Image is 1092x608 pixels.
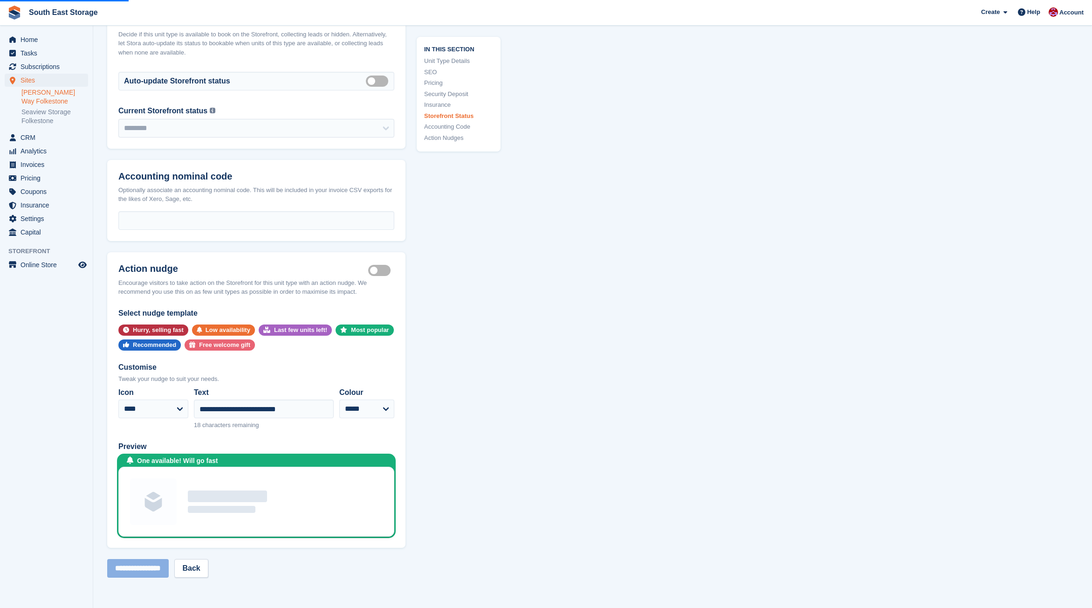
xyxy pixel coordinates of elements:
[5,131,88,144] a: menu
[21,199,76,212] span: Insurance
[118,105,207,117] label: Current Storefront status
[21,172,76,185] span: Pricing
[1027,7,1040,17] span: Help
[202,421,259,428] span: characters remaining
[21,226,76,239] span: Capital
[368,269,394,271] label: Is active
[174,559,208,578] a: Back
[118,308,394,319] div: Select nudge template
[5,145,88,158] a: menu
[21,131,76,144] span: CRM
[21,60,76,73] span: Subscriptions
[5,172,88,185] a: menu
[118,362,394,373] div: Customise
[118,263,368,275] h2: Action nudge
[981,7,1000,17] span: Create
[21,74,76,87] span: Sites
[21,158,76,171] span: Invoices
[118,171,394,182] h2: Accounting nominal code
[5,74,88,87] a: menu
[5,212,88,225] a: menu
[5,33,88,46] a: menu
[1049,7,1058,17] img: Roger Norris
[185,339,255,351] button: Free welcome gift
[5,47,88,60] a: menu
[21,33,76,46] span: Home
[424,56,493,66] a: Unit Type Details
[137,456,218,466] div: One available! Will go fast
[210,108,215,113] img: icon-info-grey-7440780725fd019a000dd9b08b2336e03edf1995a4989e88bcd33f0948082b44.svg
[5,199,88,212] a: menu
[5,185,88,198] a: menu
[274,325,327,336] div: Last few units left!
[194,421,200,428] span: 18
[351,325,389,336] div: Most popular
[366,80,392,82] label: Auto manage storefront status
[424,89,493,98] a: Security Deposit
[118,387,188,398] label: Icon
[25,5,102,20] a: South East Storage
[77,259,88,270] a: Preview store
[424,44,493,53] span: In this section
[21,212,76,225] span: Settings
[118,30,394,57] div: Decide if this unit type is available to book on the Storefront, collecting leads or hidden. Alte...
[424,78,493,88] a: Pricing
[21,185,76,198] span: Coupons
[21,88,88,106] a: [PERSON_NAME] Way Folkestone
[199,339,250,351] div: Free welcome gift
[118,278,394,297] div: Encourage visitors to take action on the Storefront for this unit type with an action nudge. We r...
[339,387,394,398] label: Colour
[21,47,76,60] span: Tasks
[206,325,250,336] div: Low availability
[118,339,181,351] button: Recommended
[424,100,493,110] a: Insurance
[1059,8,1084,17] span: Account
[5,226,88,239] a: menu
[5,60,88,73] a: menu
[424,122,493,131] a: Accounting Code
[7,6,21,20] img: stora-icon-8386f47178a22dfd0bd8f6a31ec36ba5ce8667c1dd55bd0f319d3a0aa187defe.svg
[124,76,230,87] label: Auto-update Storefront status
[424,111,493,120] a: Storefront Status
[118,441,394,452] div: Preview
[21,145,76,158] span: Analytics
[130,478,177,525] img: Unit group image placeholder
[5,158,88,171] a: menu
[133,339,176,351] div: Recommended
[118,186,394,204] div: Optionally associate an accounting nominal code. This will be included in your invoice CSV export...
[133,325,184,336] div: Hurry, selling fast
[8,247,93,256] span: Storefront
[336,325,394,336] button: Most popular
[118,325,188,336] button: Hurry, selling fast
[21,108,88,125] a: Seaview Storage Folkestone
[259,325,332,336] button: Last few units left!
[5,258,88,271] a: menu
[194,387,334,398] label: Text
[21,258,76,271] span: Online Store
[424,133,493,142] a: Action Nudges
[118,374,394,384] div: Tweak your nudge to suit your needs.
[192,325,255,336] button: Low availability
[424,67,493,76] a: SEO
